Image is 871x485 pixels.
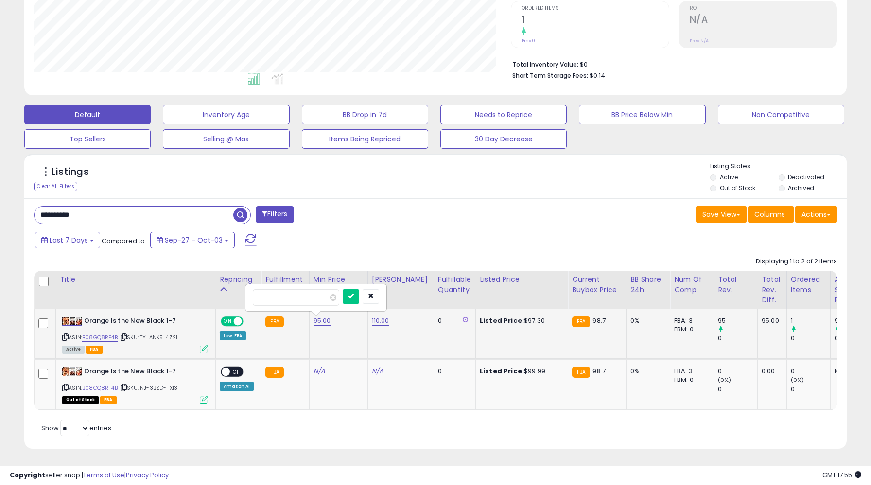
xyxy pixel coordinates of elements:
span: 98.7 [592,316,606,325]
span: All listings currently available for purchase on Amazon [62,346,85,354]
div: N/A [835,367,867,376]
div: 0 [791,367,830,376]
button: Save View [696,206,747,223]
a: N/A [314,366,325,376]
button: Inventory Age [163,105,289,124]
label: Deactivated [788,173,824,181]
div: Repricing [220,275,257,285]
div: ASIN: [62,316,208,352]
div: 0 [718,367,757,376]
div: seller snap | | [10,471,169,480]
div: Avg Selling Price [835,275,870,305]
div: Current Buybox Price [572,275,622,295]
small: FBA [572,316,590,327]
div: 0% [630,316,662,325]
button: Items Being Repriced [302,129,428,149]
span: 2025-10-11 17:55 GMT [822,470,861,480]
div: 0 [438,316,468,325]
span: | SKU: TY-ANK5-4Z2I [119,333,177,341]
button: Columns [748,206,794,223]
label: Out of Stock [720,184,755,192]
div: Fulfillment [265,275,305,285]
small: (0%) [791,376,804,384]
button: Selling @ Max [163,129,289,149]
small: FBA [572,367,590,378]
div: Low. FBA [220,331,246,340]
div: Amazon AI [220,382,254,391]
div: [PERSON_NAME] [372,275,430,285]
span: Columns [754,209,785,219]
span: OFF [230,368,245,376]
span: FBA [86,346,103,354]
div: Total Rev. [718,275,753,295]
div: FBA: 3 [674,367,706,376]
button: Actions [795,206,837,223]
a: 110.00 [372,316,389,326]
div: 0.00 [762,367,779,376]
button: 30 Day Decrease [440,129,567,149]
span: Last 7 Days [50,235,88,245]
button: Last 7 Days [35,232,100,248]
div: Clear All Filters [34,182,77,191]
strong: Copyright [10,470,45,480]
div: 0 [791,334,830,343]
h5: Listings [52,165,89,179]
button: Needs to Reprice [440,105,567,124]
h2: 1 [522,14,668,27]
b: Total Inventory Value: [512,60,578,69]
b: Listed Price: [480,366,524,376]
img: 51yh2Zms1yL._SL40_.jpg [62,317,82,325]
a: B08GQ8RF4B [82,333,118,342]
button: BB Price Below Min [579,105,705,124]
a: Privacy Policy [126,470,169,480]
div: Fulfillable Quantity [438,275,471,295]
a: N/A [372,366,383,376]
small: Prev: N/A [690,38,709,44]
div: BB Share 24h. [630,275,666,295]
div: 0 [718,334,757,343]
span: 98.7 [592,366,606,376]
span: Compared to: [102,236,146,245]
div: Displaying 1 to 2 of 2 items [756,257,837,266]
button: Sep-27 - Oct-03 [150,232,235,248]
h2: N/A [690,14,836,27]
div: ASIN: [62,367,208,403]
img: 51yh2Zms1yL._SL40_.jpg [62,367,82,376]
span: All listings that are currently out of stock and unavailable for purchase on Amazon [62,396,99,404]
div: Ordered Items [791,275,826,295]
div: $97.30 [480,316,560,325]
div: 1 [791,316,830,325]
div: 0 [791,385,830,394]
div: Title [60,275,211,285]
a: B08GQ8RF4B [82,384,118,392]
div: FBM: 0 [674,325,706,334]
button: Default [24,105,151,124]
div: Listed Price [480,275,564,285]
div: 0% [630,367,662,376]
div: FBA: 3 [674,316,706,325]
b: Short Term Storage Fees: [512,71,588,80]
span: OFF [242,317,258,326]
span: Ordered Items [522,6,668,11]
b: Orange Is the New Black 1-7 [84,367,202,379]
li: $0 [512,58,830,69]
div: $99.99 [480,367,560,376]
button: Top Sellers [24,129,151,149]
b: Listed Price: [480,316,524,325]
div: 0 [718,385,757,394]
span: ON [222,317,234,326]
span: FBA [100,396,117,404]
span: $0.14 [590,71,605,80]
span: Sep-27 - Oct-03 [165,235,223,245]
small: (0%) [718,376,732,384]
button: BB Drop in 7d [302,105,428,124]
span: Show: entries [41,423,111,433]
label: Active [720,173,738,181]
div: FBM: 0 [674,376,706,384]
span: | SKU: NJ-3BZD-FX13 [119,384,177,392]
div: 0 [438,367,468,376]
div: 95 [718,316,757,325]
label: Archived [788,184,814,192]
a: 95.00 [314,316,331,326]
div: 95.00 [762,316,779,325]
